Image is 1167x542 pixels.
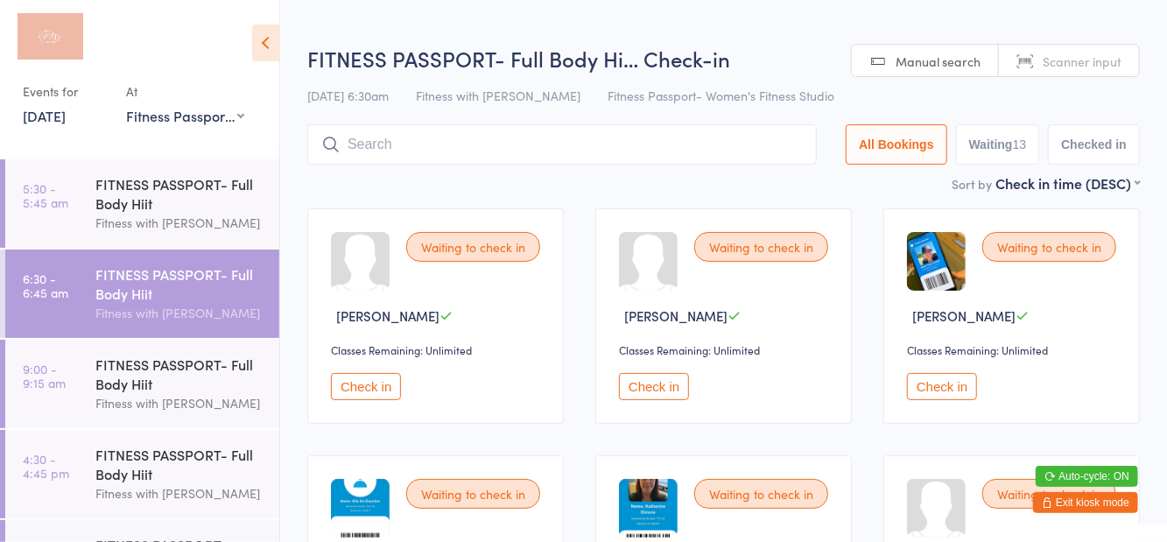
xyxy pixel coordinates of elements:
span: Fitness with [PERSON_NAME] [416,87,580,104]
img: Fitness with Zoe [18,13,83,60]
img: image1754519446.png [331,479,390,538]
time: 9:00 - 9:15 am [23,362,66,390]
button: Waiting13 [956,124,1040,165]
span: [PERSON_NAME] [624,306,728,325]
a: 4:30 -4:45 pmFITNESS PASSPORT- Full Body HiitFitness with [PERSON_NAME] [5,430,279,518]
div: Waiting to check in [406,479,540,509]
div: Check in time (DESC) [995,173,1140,193]
div: Classes Remaining: Unlimited [331,342,545,357]
div: Fitness with [PERSON_NAME] [95,213,264,233]
div: Waiting to check in [694,232,828,262]
div: FITNESS PASSPORT- Full Body Hiit [95,355,264,393]
div: Fitness with [PERSON_NAME] [95,393,264,413]
a: 6:30 -6:45 amFITNESS PASSPORT- Full Body HiitFitness with [PERSON_NAME] [5,250,279,338]
button: Exit kiosk mode [1033,492,1138,513]
time: 4:30 - 4:45 pm [23,452,69,480]
div: Classes Remaining: Unlimited [619,342,833,357]
div: FITNESS PASSPORT- Full Body Hiit [95,445,264,483]
div: Waiting to check in [694,479,828,509]
span: [DATE] 6:30am [307,87,389,104]
div: Fitness with [PERSON_NAME] [95,483,264,503]
button: Check in [907,373,977,400]
time: 6:30 - 6:45 am [23,271,68,299]
a: [DATE] [23,106,66,125]
div: Waiting to check in [982,232,1116,262]
button: All Bookings [846,124,947,165]
span: [PERSON_NAME] [336,306,439,325]
a: 5:30 -5:45 amFITNESS PASSPORT- Full Body HiitFitness with [PERSON_NAME] [5,159,279,248]
div: Fitness Passport- Women's Fitness Studio [126,106,244,125]
time: 5:30 - 5:45 am [23,181,68,209]
button: Check in [331,373,401,400]
div: FITNESS PASSPORT- Full Body Hiit [95,174,264,213]
button: Auto-cycle: ON [1036,466,1138,487]
div: Events for [23,77,109,106]
input: Search [307,124,817,165]
span: [PERSON_NAME] [912,306,1016,325]
img: image1737336760.png [619,479,678,538]
div: Waiting to check in [406,232,540,262]
div: Waiting to check in [982,479,1116,509]
div: Classes Remaining: Unlimited [907,342,1121,357]
button: Check in [619,373,689,400]
h2: FITNESS PASSPORT- Full Body Hi… Check-in [307,44,1140,73]
span: Manual search [896,53,981,70]
button: Checked in [1048,124,1140,165]
img: image1713307548.png [907,232,966,291]
span: Fitness Passport- Women's Fitness Studio [608,87,834,104]
span: Scanner input [1043,53,1121,70]
a: 9:00 -9:15 amFITNESS PASSPORT- Full Body HiitFitness with [PERSON_NAME] [5,340,279,428]
div: At [126,77,244,106]
div: 13 [1013,137,1027,151]
label: Sort by [952,175,992,193]
div: FITNESS PASSPORT- Full Body Hiit [95,264,264,303]
div: Fitness with [PERSON_NAME] [95,303,264,323]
